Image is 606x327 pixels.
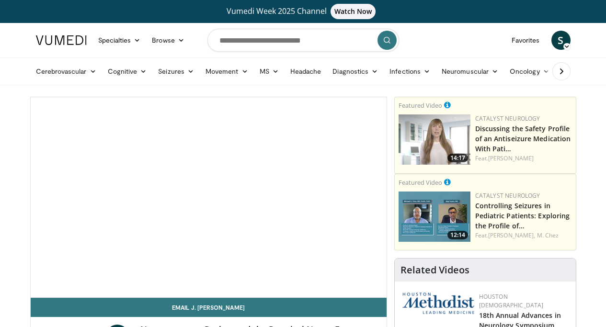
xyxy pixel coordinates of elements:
[36,35,87,45] img: VuMedi Logo
[200,62,254,81] a: Movement
[227,6,380,16] span: Vumedi Week 2025 Channel
[506,31,546,50] a: Favorites
[327,62,384,81] a: Diagnostics
[399,178,442,187] small: Featured Video
[399,101,442,110] small: Featured Video
[399,114,470,165] img: c23d0a25-a0b6-49e6-ba12-869cdc8b250a.png.150x105_q85_crop-smart_upscale.jpg
[537,231,559,239] a: M. Chez
[475,201,570,230] a: Controlling Seizures in Pediatric Patients: Exploring the Profile of…
[488,154,534,162] a: [PERSON_NAME]
[402,293,474,314] img: 5e4488cc-e109-4a4e-9fd9-73bb9237ee91.png.150x105_q85_autocrop_double_scale_upscale_version-0.2.png
[475,114,540,123] a: Catalyst Neurology
[479,293,544,309] a: Houston [DEMOGRAPHIC_DATA]
[475,124,571,153] a: Discussing the Safety Profile of an Antiseizure Medication With Pati…
[399,114,470,165] a: 14:17
[31,97,387,298] video-js: Video Player
[254,62,285,81] a: MS
[551,31,571,50] a: S
[399,192,470,242] img: 5e01731b-4d4e-47f8-b775-0c1d7f1e3c52.png.150x105_q85_crop-smart_upscale.jpg
[207,29,399,52] input: Search topics, interventions
[152,62,200,81] a: Seizures
[475,231,572,240] div: Feat.
[331,4,376,19] span: Watch Now
[285,62,327,81] a: Headache
[400,264,469,276] h4: Related Videos
[30,62,102,81] a: Cerebrovascular
[37,4,569,19] a: Vumedi Week 2025 ChannelWatch Now
[447,231,468,239] span: 12:14
[92,31,147,50] a: Specialties
[146,31,190,50] a: Browse
[31,298,387,317] a: Email J. [PERSON_NAME]
[504,62,555,81] a: Oncology
[399,192,470,242] a: 12:14
[384,62,436,81] a: Infections
[475,192,540,200] a: Catalyst Neurology
[475,154,572,163] div: Feat.
[488,231,535,239] a: [PERSON_NAME],
[436,62,504,81] a: Neuromuscular
[102,62,153,81] a: Cognitive
[447,154,468,162] span: 14:17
